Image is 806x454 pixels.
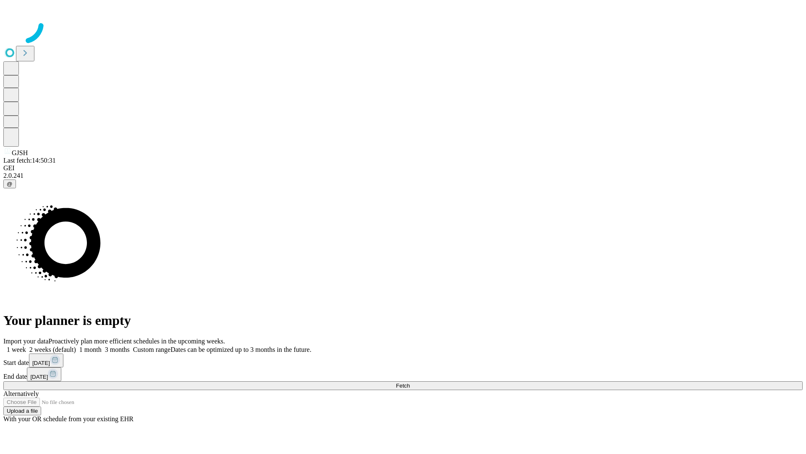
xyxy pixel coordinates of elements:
[3,354,803,367] div: Start date
[29,346,76,353] span: 2 weeks (default)
[3,172,803,179] div: 2.0.241
[3,406,41,415] button: Upload a file
[7,181,13,187] span: @
[3,390,39,397] span: Alternatively
[3,367,803,381] div: End date
[3,381,803,390] button: Fetch
[7,346,26,353] span: 1 week
[105,346,130,353] span: 3 months
[3,415,133,422] span: With your OR schedule from your existing EHR
[170,346,311,353] span: Dates can be optimized up to 3 months in the future.
[27,367,61,381] button: [DATE]
[32,360,50,366] span: [DATE]
[3,338,49,345] span: Import your data
[3,313,803,328] h1: Your planner is empty
[79,346,102,353] span: 1 month
[49,338,225,345] span: Proactively plan more efficient schedules in the upcoming weeks.
[3,179,16,188] button: @
[3,157,56,164] span: Last fetch: 14:50:31
[29,354,63,367] button: [DATE]
[133,346,170,353] span: Custom range
[12,149,28,156] span: GJSH
[30,374,48,380] span: [DATE]
[396,383,410,389] span: Fetch
[3,164,803,172] div: GEI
